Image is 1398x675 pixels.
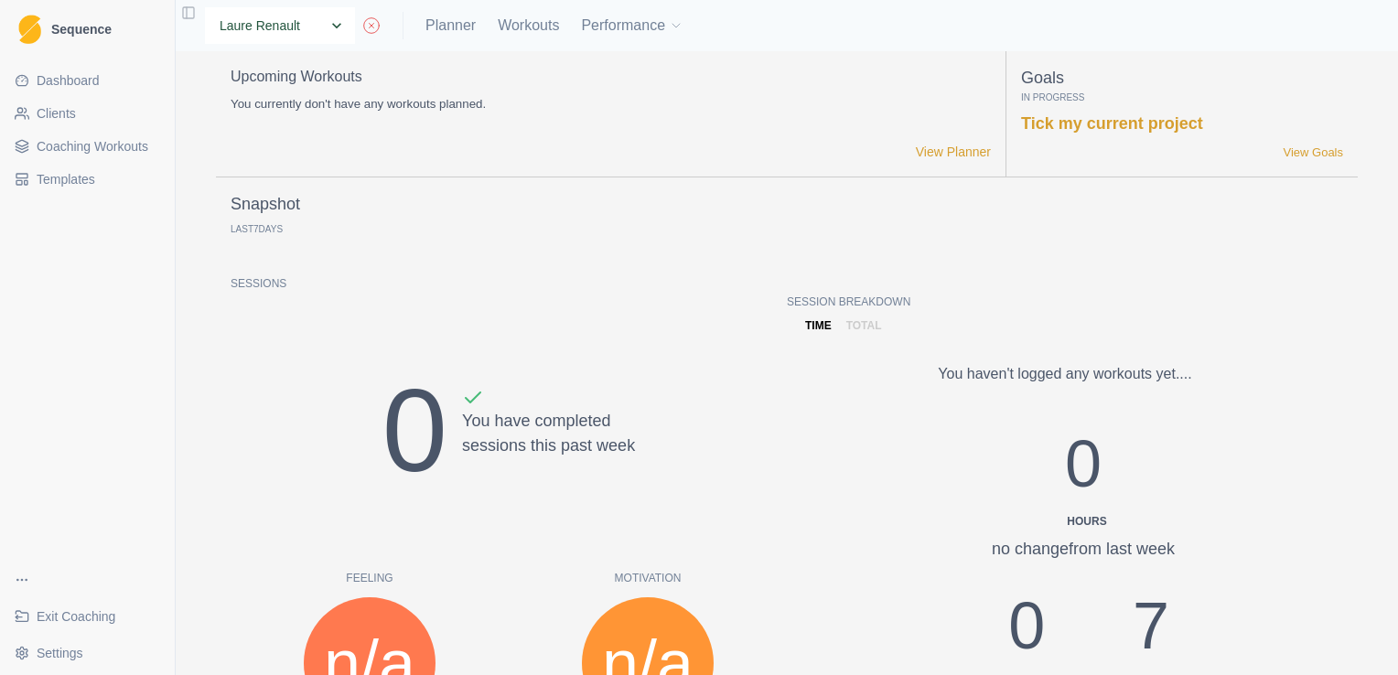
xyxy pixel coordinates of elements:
span: Coaching Workouts [37,137,148,155]
span: Sequence [51,23,112,36]
p: Feeling [231,570,509,586]
p: Last Days [231,224,283,234]
a: Exit Coaching [7,602,167,631]
p: Session Breakdown [787,294,1343,310]
p: In Progress [1021,91,1343,104]
p: time [805,317,832,334]
a: Planner [425,15,476,37]
span: Dashboard [37,71,100,90]
button: Performance [581,7,683,44]
p: You currently don't have any workouts planned. [231,95,991,113]
a: Clients [7,99,167,128]
div: 0 [959,414,1208,530]
p: Upcoming Workouts [231,66,991,88]
a: Templates [7,165,167,194]
p: Snapshot [231,192,300,217]
div: You have completed sessions this past week [462,387,635,519]
span: Clients [37,104,76,123]
span: Templates [37,170,95,188]
span: 7 [253,224,259,234]
div: no change from last week [959,537,1208,562]
a: Coaching Workouts [7,132,167,161]
p: Sessions [231,275,787,292]
a: View Planner [916,143,991,162]
p: Goals [1021,66,1343,91]
div: Hours [966,513,1208,530]
span: Exit Coaching [37,607,115,626]
div: 0 [382,343,447,519]
a: Tick my current project [1021,114,1203,133]
p: total [846,317,882,334]
a: Dashboard [7,66,167,95]
p: You haven't logged any workouts yet.... [938,363,1191,385]
a: View Goals [1283,144,1343,162]
button: Settings [7,638,167,668]
img: Logo [18,15,41,45]
a: LogoSequence [7,7,167,51]
a: Workouts [498,15,559,37]
p: Motivation [509,570,787,586]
